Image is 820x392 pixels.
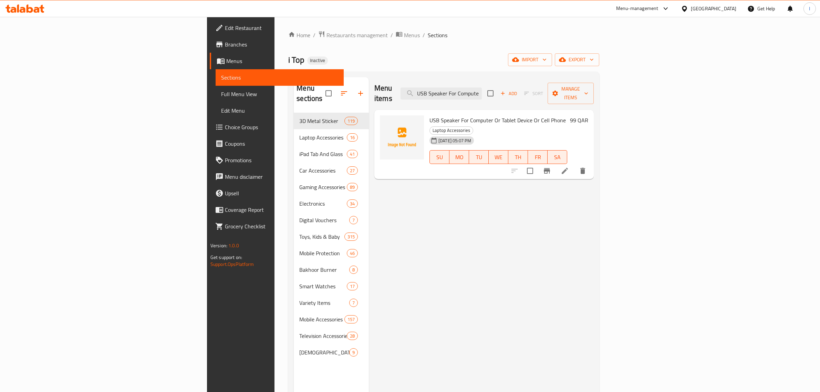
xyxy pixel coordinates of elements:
span: Sort sections [336,85,352,102]
span: Choice Groups [225,123,339,131]
a: Choice Groups [210,119,344,135]
nav: breadcrumb [288,31,599,40]
span: Sections [428,31,447,39]
input: search [401,87,482,100]
div: 3D Metal Sticker [299,117,344,125]
button: MO [449,150,469,164]
span: import [513,55,547,64]
img: USB Speaker For Computer Or Tablet Device Or Cell Phone [380,115,424,159]
div: items [344,117,358,125]
span: WE [491,152,506,162]
span: Edit Restaurant [225,24,339,32]
span: Bakhoor Burner [299,266,349,274]
a: Menus [396,31,420,40]
span: USB Speaker For Computer Or Tablet Device Or Cell Phone [429,115,566,125]
div: items [347,332,358,340]
span: Menus [226,57,339,65]
div: Car Accessories27 [294,162,369,179]
span: 17 [347,283,357,290]
span: Gaming Accessories [299,183,346,191]
div: items [349,299,358,307]
span: Select section [483,86,498,101]
div: items [344,315,358,323]
span: Add item [498,88,520,99]
span: 41 [347,151,357,157]
h6: 99 QAR [570,115,588,125]
button: Add section [352,85,369,102]
a: Coupons [210,135,344,152]
div: items [347,282,358,290]
span: 7 [350,300,357,306]
div: items [347,150,358,158]
span: TH [511,152,525,162]
div: Laptop Accessories [429,126,473,135]
span: Laptop Accessories [430,126,473,134]
span: Coupons [225,140,339,148]
span: Upsell [225,189,339,197]
div: Bakhoor Burner8 [294,261,369,278]
span: Laptop Accessories [299,133,346,142]
span: 315 [345,234,357,240]
span: Mobile Protection [299,249,346,257]
button: WE [489,150,508,164]
a: Support.OpsPlatform [210,260,254,269]
span: Menus [404,31,420,39]
span: Version: [210,241,227,250]
span: 157 [345,316,357,323]
span: 27 [347,167,357,174]
span: Television Accessories [299,332,346,340]
div: items [344,233,358,241]
button: TU [469,150,489,164]
a: Promotions [210,152,344,168]
span: Edit Menu [221,106,339,115]
a: Branches [210,36,344,53]
span: Smart Watches [299,282,346,290]
div: items [347,249,358,257]
a: Menu disclaimer [210,168,344,185]
a: Sections [216,69,344,86]
span: 46 [347,250,357,257]
button: TH [508,150,528,164]
span: MO [452,152,466,162]
div: items [347,183,358,191]
div: items [349,266,358,274]
span: Branches [225,40,339,49]
span: SA [550,152,564,162]
span: [DEMOGRAPHIC_DATA] Speaker [299,348,349,357]
div: Smart Watches17 [294,278,369,295]
a: Menus [210,53,344,69]
button: Branch-specific-item [539,163,555,179]
span: 34 [347,200,357,207]
span: Get support on: [210,253,242,262]
button: FR [528,150,548,164]
button: export [555,53,599,66]
a: Grocery Checklist [210,218,344,235]
button: Add [498,88,520,99]
span: FR [531,152,545,162]
div: items [347,199,358,208]
span: Mobile Accessories [299,315,344,323]
div: Toys, Kids & Baby315 [294,228,369,245]
button: SA [548,150,567,164]
span: 9 [350,349,357,356]
button: Manage items [548,83,594,104]
span: Variety Items [299,299,349,307]
a: Edit menu item [561,167,569,175]
li: / [391,31,393,39]
a: Full Menu View [216,86,344,102]
span: 89 [347,184,357,190]
button: import [508,53,552,66]
div: Quran Speaker [299,348,349,357]
div: items [347,166,358,175]
button: delete [574,163,591,179]
span: Toys, Kids & Baby [299,233,344,241]
div: Mobile Accessories157 [294,311,369,328]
